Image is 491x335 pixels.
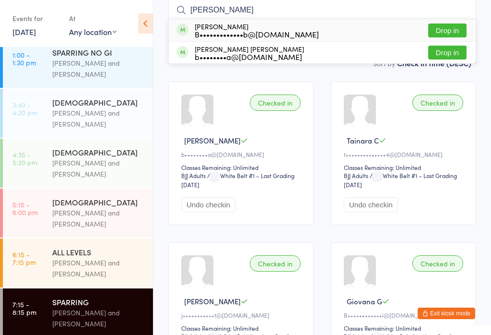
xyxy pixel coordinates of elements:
[12,101,37,116] time: 3:40 - 4:20 pm
[69,11,117,26] div: At
[3,189,153,238] a: 5:15 -6:00 pm[DEMOGRAPHIC_DATA][PERSON_NAME] and [PERSON_NAME]
[12,26,36,37] a: [DATE]
[184,135,241,145] span: [PERSON_NAME]
[12,51,36,66] time: 1:00 - 1:30 pm
[52,307,145,329] div: [PERSON_NAME] and [PERSON_NAME]
[12,251,36,266] time: 6:15 - 7:15 pm
[250,95,301,111] div: Checked in
[412,95,463,111] div: Checked in
[52,297,145,307] div: SPARRING
[181,311,304,319] div: j•••••••••••t@[DOMAIN_NAME]
[412,255,463,272] div: Checked in
[428,24,467,37] button: Drop in
[12,11,59,26] div: Events for
[195,30,319,38] div: B•••••••••••••b@[DOMAIN_NAME]
[181,163,304,171] div: Classes Remaining: Unlimited
[52,47,145,58] div: SPARRING NO GI
[181,150,304,158] div: b••••••••a@[DOMAIN_NAME]
[52,147,145,157] div: [DEMOGRAPHIC_DATA]
[428,46,467,60] button: Drop in
[181,171,206,179] div: BJJ Adults
[195,45,304,60] div: [PERSON_NAME] [PERSON_NAME]
[52,197,145,207] div: [DEMOGRAPHIC_DATA]
[184,296,241,306] span: [PERSON_NAME]
[52,257,145,279] div: [PERSON_NAME] and [PERSON_NAME]
[52,157,145,179] div: [PERSON_NAME] and [PERSON_NAME]
[3,139,153,188] a: 4:35 -5:20 pm[DEMOGRAPHIC_DATA][PERSON_NAME] and [PERSON_NAME]
[69,26,117,37] div: Any location
[3,39,153,88] a: 1:00 -1:30 pmSPARRING NO GI[PERSON_NAME] and [PERSON_NAME]
[181,171,294,189] span: / White Belt #1 – Last Grading [DATE]
[250,255,301,272] div: Checked in
[418,308,475,319] button: Exit kiosk mode
[3,239,153,287] a: 6:15 -7:15 pmALL LEVELS[PERSON_NAME] and [PERSON_NAME]
[12,300,36,316] time: 7:15 - 8:15 pm
[52,58,145,80] div: [PERSON_NAME] and [PERSON_NAME]
[181,197,235,212] button: Undo checkin
[12,151,37,166] time: 4:35 - 5:20 pm
[52,108,145,130] div: [PERSON_NAME] and [PERSON_NAME]
[344,163,466,171] div: Classes Remaining: Unlimited
[344,150,466,158] div: t••••••••••••••4@[DOMAIN_NAME]
[181,324,304,332] div: Classes Remaining: Unlimited
[347,135,379,145] span: Tainara C
[12,201,38,216] time: 5:15 - 6:00 pm
[3,89,153,138] a: 3:40 -4:20 pm[DEMOGRAPHIC_DATA][PERSON_NAME] and [PERSON_NAME]
[52,247,145,257] div: ALL LEVELS
[195,23,319,38] div: [PERSON_NAME]
[195,53,304,60] div: b••••••••a@[DOMAIN_NAME]
[52,97,145,108] div: [DEMOGRAPHIC_DATA]
[344,311,466,319] div: B••••••••••••i@[DOMAIN_NAME]
[52,207,145,229] div: [PERSON_NAME] and [PERSON_NAME]
[344,171,457,189] span: / White Belt #1 – Last Grading [DATE]
[347,296,382,306] span: Giovana G
[344,197,398,212] button: Undo checkin
[344,171,368,179] div: BJJ Adults
[344,324,466,332] div: Classes Remaining: Unlimited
